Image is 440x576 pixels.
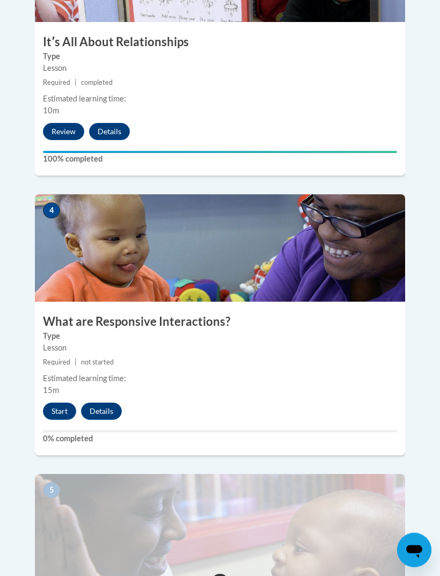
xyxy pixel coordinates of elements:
span: completed [81,79,113,87]
button: Start [43,403,76,420]
button: Review [43,123,84,141]
button: Details [81,403,122,420]
span: | [75,79,77,87]
span: 5 [43,483,60,499]
label: Type [43,51,397,63]
span: Required [43,79,70,87]
iframe: Button to launch messaging window [397,533,431,567]
h3: What are Responsive Interactions? [35,314,405,331]
label: 100% completed [43,154,397,165]
span: 15m [43,386,59,395]
div: Estimated learning time: [43,373,397,385]
label: 0% completed [43,433,397,445]
div: Lesson [43,63,397,75]
span: | [75,359,77,367]
span: 10m [43,106,59,115]
img: Course Image [35,195,405,302]
span: Required [43,359,70,367]
span: 4 [43,203,60,219]
label: Type [43,331,397,342]
div: Your progress [43,151,397,154]
div: Estimated learning time: [43,93,397,105]
h3: Itʹs All About Relationships [35,34,405,51]
span: not started [81,359,114,367]
button: Details [89,123,130,141]
div: Lesson [43,342,397,354]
